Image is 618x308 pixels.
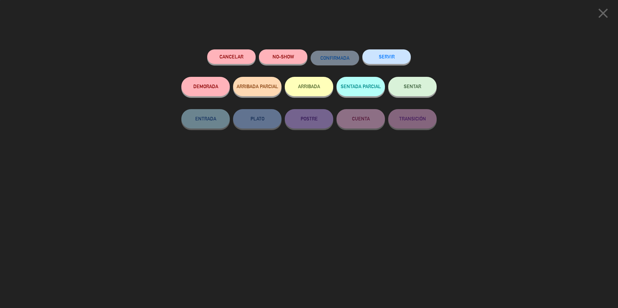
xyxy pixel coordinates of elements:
[388,77,437,96] button: SENTAR
[336,109,385,128] button: CUENTA
[388,109,437,128] button: TRANSICIÓN
[285,77,333,96] button: ARRIBADA
[233,109,282,128] button: PLATO
[237,84,278,89] span: ARRIBADA PARCIAL
[336,77,385,96] button: SENTADA PARCIAL
[311,51,359,65] button: CONFIRMADA
[259,49,307,64] button: NO-SHOW
[593,5,613,24] button: close
[181,77,230,96] button: DEMORADA
[207,49,256,64] button: Cancelar
[233,77,282,96] button: ARRIBADA PARCIAL
[320,55,349,61] span: CONFIRMADA
[595,5,611,21] i: close
[285,109,333,128] button: POSTRE
[181,109,230,128] button: ENTRADA
[362,49,411,64] button: SERVIR
[404,84,421,89] span: SENTAR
